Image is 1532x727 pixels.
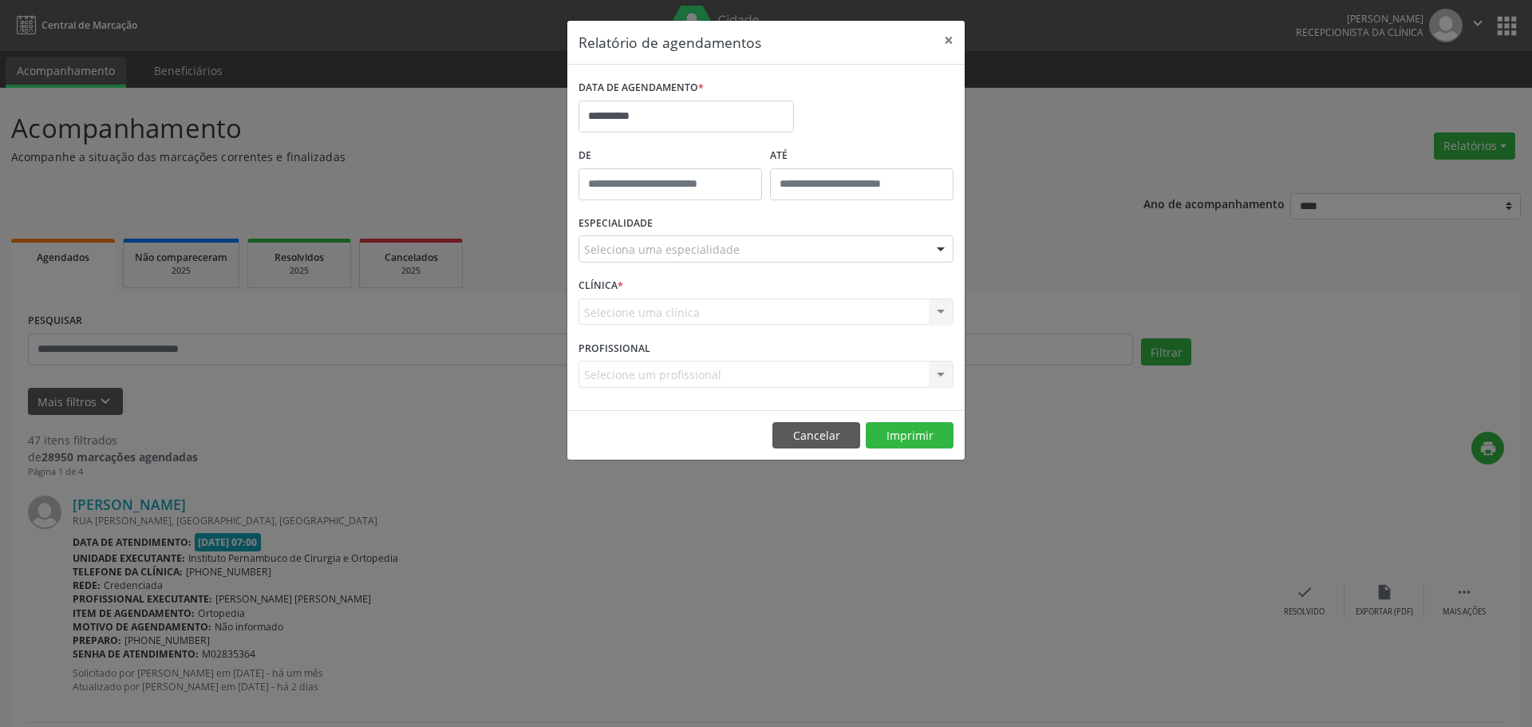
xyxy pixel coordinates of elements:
button: Cancelar [772,422,860,449]
label: ATÉ [770,144,954,168]
button: Close [933,21,965,60]
label: PROFISSIONAL [578,336,650,361]
label: DATA DE AGENDAMENTO [578,76,704,101]
label: De [578,144,762,168]
button: Imprimir [866,422,954,449]
h5: Relatório de agendamentos [578,32,761,53]
label: ESPECIALIDADE [578,211,653,236]
label: CLÍNICA [578,274,623,298]
span: Seleciona uma especialidade [584,241,740,258]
